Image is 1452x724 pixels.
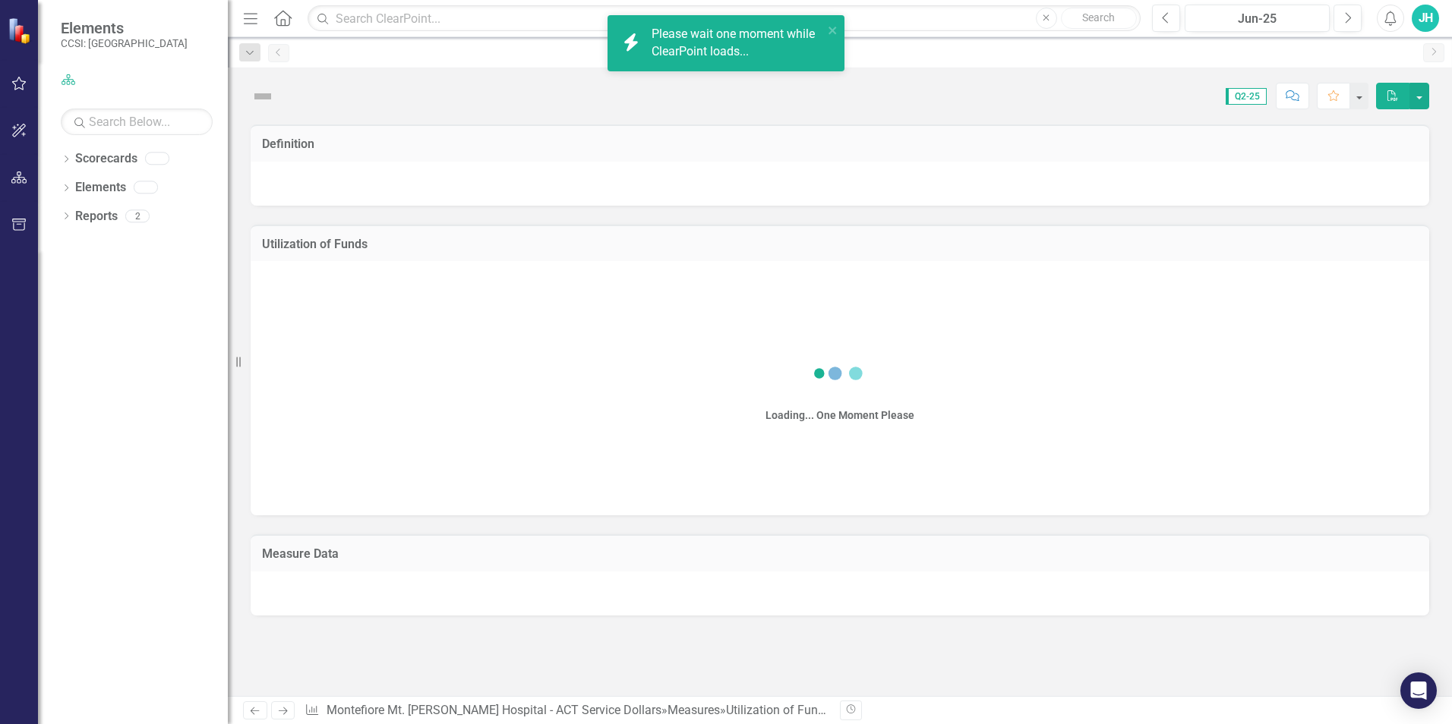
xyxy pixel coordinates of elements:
img: ClearPoint Strategy [8,17,34,43]
small: CCSI: [GEOGRAPHIC_DATA] [61,37,188,49]
a: Montefiore Mt. [PERSON_NAME] Hospital - ACT Service Dollars [327,703,661,717]
div: » » [305,702,829,719]
button: JH [1412,5,1439,32]
div: 2 [125,209,150,222]
div: Please wait one moment while ClearPoint loads... [652,26,823,61]
a: Elements [75,179,126,197]
div: Loading... One Moment Please [765,408,914,423]
a: Scorecards [75,150,137,168]
button: Search [1061,8,1137,29]
input: Search Below... [61,109,213,135]
span: Search [1082,11,1115,24]
button: close [828,21,838,39]
a: Reports [75,208,118,225]
h3: Measure Data [262,547,1418,561]
img: Not Defined [251,84,275,109]
span: Elements [61,19,188,37]
span: Q2-25 [1226,88,1267,105]
div: Open Intercom Messenger [1400,672,1437,709]
div: Jun-25 [1190,10,1324,28]
input: Search ClearPoint... [308,5,1141,32]
h3: Definition [262,137,1418,151]
a: Measures [668,703,720,717]
h3: Utilization of Funds [262,238,1418,251]
button: Jun-25 [1185,5,1330,32]
div: Utilization of Funds [726,703,831,717]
